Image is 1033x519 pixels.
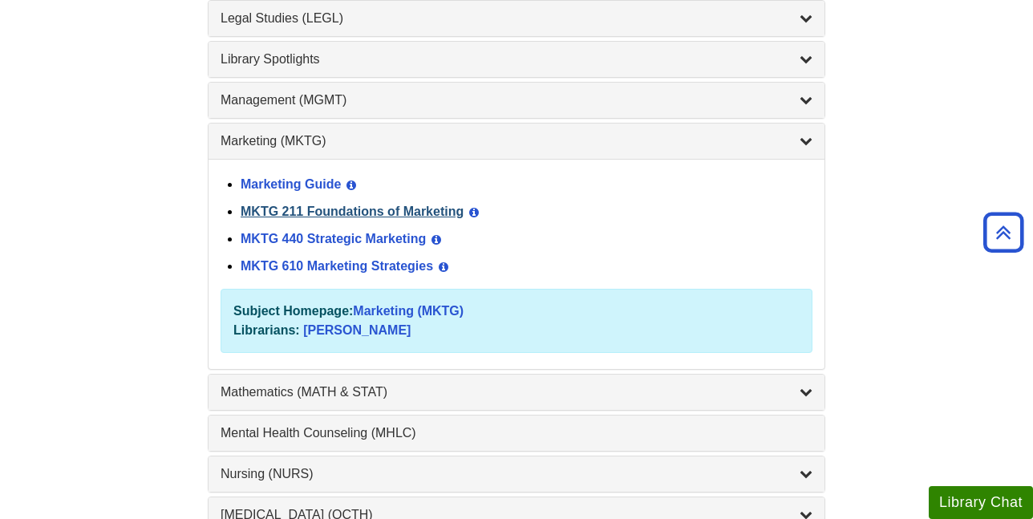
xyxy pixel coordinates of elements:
a: MKTG 610 Marketing Strategies [241,259,433,273]
div: Marketing (MKTG) [209,159,824,369]
a: Management (MGMT) [221,91,812,110]
strong: Librarians: [233,323,300,337]
a: Legal Studies (LEGL) [221,9,812,28]
a: Marketing (MKTG) [353,304,464,318]
button: Library Chat [929,486,1033,519]
a: [PERSON_NAME] [303,323,411,337]
a: Marketing (MKTG) [221,132,812,151]
a: Marketing Guide [241,177,341,191]
a: Back to Top [978,221,1029,243]
a: Nursing (NURS) [221,464,812,484]
a: Library Spotlights [221,50,812,69]
strong: Subject Homepage: [233,304,353,318]
a: Mental Health Counseling (MHLC) [221,424,812,443]
a: Mathematics (MATH & STAT) [221,383,812,402]
a: MKTG 211 Foundations of Marketing [241,205,464,218]
a: MKTG 440 Strategic Marketing [241,232,426,245]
